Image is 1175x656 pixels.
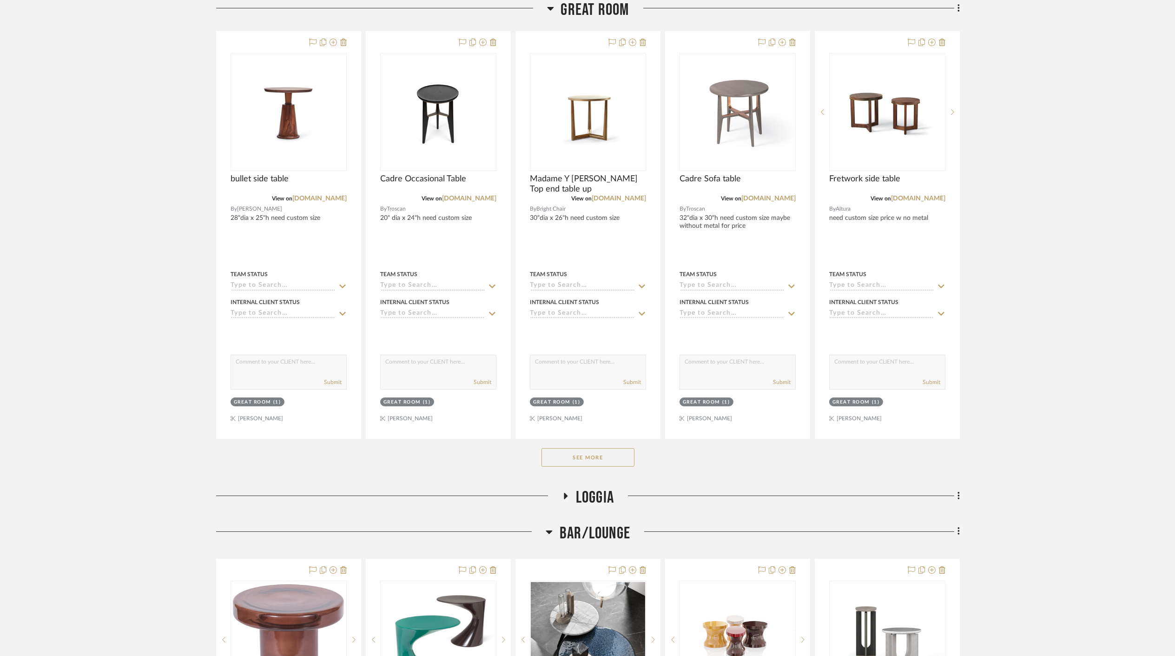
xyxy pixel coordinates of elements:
input: Type to Search… [530,282,635,291]
img: Madame Y Wood Top end table up [531,69,645,155]
span: View on [422,196,442,201]
img: bullet side table [231,74,346,150]
div: Great Room [234,399,271,406]
a: [DOMAIN_NAME] [442,195,496,202]
button: Submit [923,378,940,386]
span: Madame Y [PERSON_NAME] Top end table up [530,174,646,194]
span: Troscan [387,205,406,213]
span: View on [272,196,292,201]
div: Internal Client Status [829,298,898,306]
span: Troscan [686,205,705,213]
div: (1) [872,399,880,406]
button: See More [541,448,634,467]
div: Team Status [380,270,417,278]
span: By [829,205,836,213]
span: bullet side table [231,174,289,184]
span: View on [871,196,891,201]
span: By [231,205,237,213]
span: View on [721,196,741,201]
input: Type to Search… [829,310,934,318]
input: Type to Search… [530,310,635,318]
span: By [680,205,686,213]
a: [DOMAIN_NAME] [891,195,945,202]
span: Altura [836,205,851,213]
div: Great Room [683,399,720,406]
span: [PERSON_NAME] [237,205,282,213]
span: Bar/Lounge [560,523,630,543]
span: Loggia [576,488,614,508]
div: 0 [530,53,646,171]
img: Fretwork side table [830,80,944,144]
span: By [380,205,387,213]
div: Internal Client Status [530,298,599,306]
span: By [530,205,536,213]
span: View on [571,196,592,201]
input: Type to Search… [380,310,485,318]
span: Bright Chair [536,205,566,213]
input: Type to Search… [680,282,785,291]
div: Great Room [383,399,421,406]
div: 0 [680,53,795,171]
span: Fretwork side table [829,174,900,184]
input: Type to Search… [231,282,336,291]
div: Team Status [829,270,866,278]
div: (1) [722,399,730,406]
div: Team Status [680,270,717,278]
button: Submit [773,378,791,386]
input: Type to Search… [680,310,785,318]
div: Internal Client Status [680,298,749,306]
div: (1) [273,399,281,406]
div: (1) [573,399,581,406]
a: [DOMAIN_NAME] [741,195,796,202]
button: Submit [623,378,641,386]
div: Great Room [533,399,570,406]
a: [DOMAIN_NAME] [592,195,646,202]
div: Internal Client Status [231,298,300,306]
button: Submit [324,378,342,386]
img: Cadre Occasional Table [381,69,495,155]
div: Great Room [832,399,870,406]
div: Team Status [231,270,268,278]
a: [DOMAIN_NAME] [292,195,347,202]
div: (1) [423,399,431,406]
input: Type to Search… [829,282,934,291]
img: Cadre Sofa table [680,69,795,155]
span: Cadre Sofa table [680,174,741,184]
input: Type to Search… [380,282,485,291]
input: Type to Search… [231,310,336,318]
div: Team Status [530,270,567,278]
button: Submit [474,378,491,386]
span: Cadre Occasional Table [380,174,466,184]
div: Internal Client Status [380,298,449,306]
